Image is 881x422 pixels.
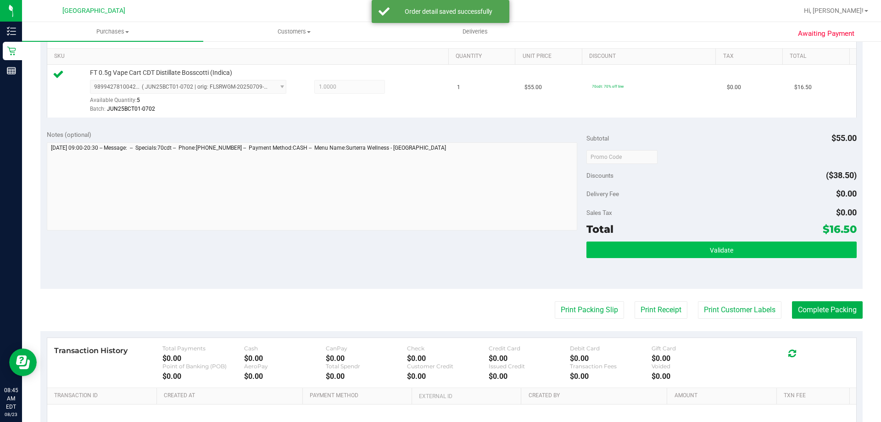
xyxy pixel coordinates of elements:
span: Batch: [90,106,106,112]
div: $0.00 [244,372,326,381]
a: Total [790,53,846,60]
div: Total Payments [162,345,244,352]
button: Validate [586,242,856,258]
span: 70cdt: 70% off line [592,84,624,89]
div: AeroPay [244,363,326,370]
div: $0.00 [570,354,652,363]
div: $0.00 [407,372,489,381]
inline-svg: Reports [7,66,16,75]
span: ($38.50) [826,170,857,180]
a: SKU [54,53,445,60]
div: Available Quantity: [90,94,296,112]
span: $16.50 [823,223,857,236]
button: Print Packing Slip [555,301,624,319]
span: 5 [137,97,140,103]
div: $0.00 [652,372,733,381]
span: $55.00 [524,83,542,92]
div: Transaction Fees [570,363,652,370]
inline-svg: Retail [7,46,16,56]
span: Notes (optional) [47,131,91,138]
a: Tax [723,53,779,60]
span: Hi, [PERSON_NAME]! [804,7,864,14]
div: Customer Credit [407,363,489,370]
div: Issued Credit [489,363,570,370]
a: Created By [529,392,664,399]
a: Discount [589,53,712,60]
div: Check [407,345,489,352]
a: Purchases [22,22,203,41]
span: Delivery Fee [586,190,619,197]
div: $0.00 [326,372,407,381]
span: $0.00 [836,208,857,217]
button: Print Receipt [635,301,687,319]
span: $16.50 [794,83,812,92]
div: $0.00 [407,354,489,363]
div: $0.00 [162,372,244,381]
a: Txn Fee [784,392,846,399]
span: Sales Tax [586,209,612,216]
div: $0.00 [489,354,570,363]
div: Gift Card [652,345,733,352]
div: $0.00 [652,354,733,363]
a: Amount [675,392,773,399]
span: $0.00 [836,189,857,198]
th: External ID [412,388,521,405]
div: Order detail saved successfully [395,7,502,16]
span: Validate [710,247,733,254]
div: $0.00 [244,354,326,363]
a: Quantity [456,53,512,60]
div: CanPay [326,345,407,352]
a: Payment Method [310,392,408,399]
span: 1 [457,83,460,92]
div: $0.00 [162,354,244,363]
span: $0.00 [727,83,741,92]
input: Promo Code [586,150,658,164]
div: $0.00 [570,372,652,381]
span: FT 0.5g Vape Cart CDT Distillate Bosscotti (Indica) [90,68,232,77]
a: Customers [203,22,385,41]
div: Credit Card [489,345,570,352]
div: Debit Card [570,345,652,352]
span: Deliveries [450,28,500,36]
span: Purchases [22,28,203,36]
button: Complete Packing [792,301,863,319]
span: Subtotal [586,135,609,142]
p: 08:45 AM EDT [4,386,18,411]
span: JUN25BCT01-0702 [107,106,155,112]
div: Total Spendr [326,363,407,370]
button: Print Customer Labels [698,301,781,319]
span: $55.00 [831,133,857,143]
inline-svg: Inventory [7,27,16,36]
span: Awaiting Payment [798,28,854,39]
span: [GEOGRAPHIC_DATA] [62,7,125,15]
div: $0.00 [326,354,407,363]
a: Created At [164,392,299,399]
p: 08/23 [4,411,18,418]
div: Point of Banking (POB) [162,363,244,370]
a: Deliveries [385,22,566,41]
iframe: Resource center [9,349,37,376]
a: Unit Price [523,53,579,60]
div: Voided [652,363,733,370]
span: Total [586,223,613,236]
div: $0.00 [489,372,570,381]
span: Discounts [586,167,613,184]
div: Cash [244,345,326,352]
span: Customers [204,28,384,36]
a: Transaction ID [54,392,153,399]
